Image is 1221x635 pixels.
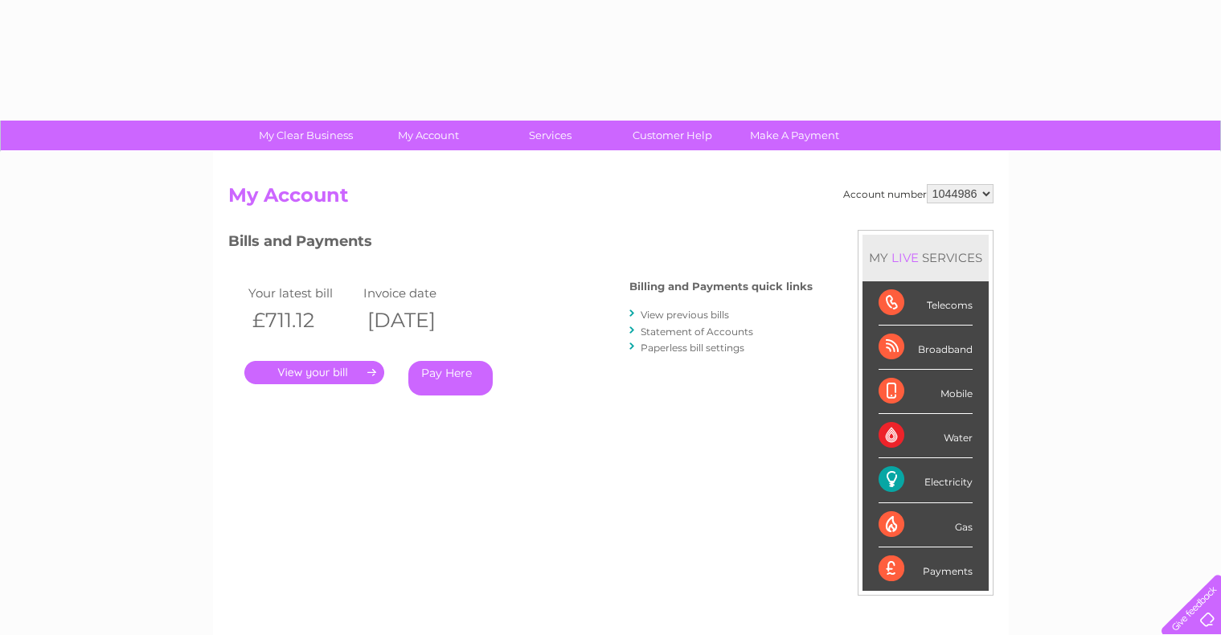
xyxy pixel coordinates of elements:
[888,250,922,265] div: LIVE
[641,342,744,354] a: Paperless bill settings
[862,235,989,281] div: MY SERVICES
[408,361,493,395] a: Pay Here
[879,281,973,326] div: Telecoms
[629,281,813,293] h4: Billing and Payments quick links
[359,304,475,337] th: [DATE]
[641,326,753,338] a: Statement of Accounts
[240,121,372,150] a: My Clear Business
[606,121,739,150] a: Customer Help
[484,121,617,150] a: Services
[879,326,973,370] div: Broadband
[641,309,729,321] a: View previous bills
[879,503,973,547] div: Gas
[244,282,360,304] td: Your latest bill
[362,121,494,150] a: My Account
[728,121,861,150] a: Make A Payment
[879,370,973,414] div: Mobile
[228,230,813,258] h3: Bills and Payments
[843,184,994,203] div: Account number
[879,458,973,502] div: Electricity
[359,282,475,304] td: Invoice date
[244,304,360,337] th: £711.12
[244,361,384,384] a: .
[879,547,973,591] div: Payments
[879,414,973,458] div: Water
[228,184,994,215] h2: My Account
